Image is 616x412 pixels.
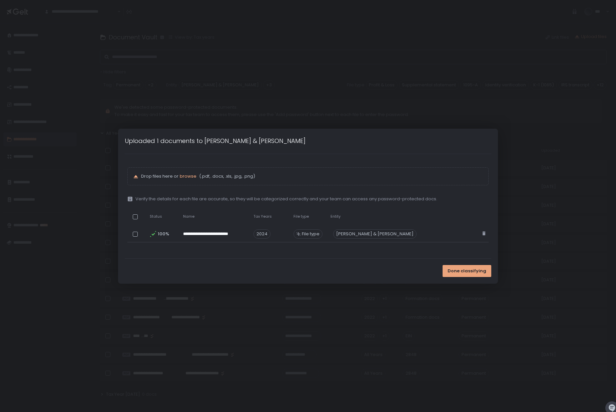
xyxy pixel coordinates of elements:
span: Name [183,214,194,219]
h1: Uploaded 1 documents to [PERSON_NAME] & [PERSON_NAME] [125,136,305,145]
span: (.pdf, .docx, .xls, .jpg, .png) [198,173,255,179]
span: 100% [158,231,168,237]
span: Status [150,214,162,219]
span: Verify the details for each file are accurate, so they will be categorized correctly and your tea... [135,196,437,202]
span: File type [293,214,309,219]
span: Tax Years [253,214,272,219]
span: Entity [331,214,341,219]
p: Drop files here or [141,173,483,179]
button: browse [180,173,196,179]
span: 2024 [253,229,270,239]
span: File type [302,231,320,237]
button: Done classifying [443,265,491,277]
div: [PERSON_NAME] & [PERSON_NAME] [333,229,417,239]
span: Done classifying [448,268,486,274]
